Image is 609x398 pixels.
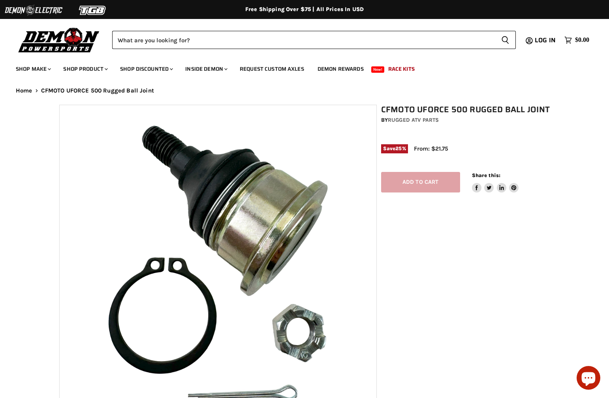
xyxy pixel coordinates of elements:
span: From: $21.75 [414,145,448,152]
img: Demon Electric Logo 2 [4,3,63,18]
a: Shop Product [57,61,113,77]
span: Log in [535,35,556,45]
a: Shop Discounted [114,61,178,77]
ul: Main menu [10,58,587,77]
form: Product [112,31,516,49]
a: Demon Rewards [312,61,370,77]
span: New! [371,66,385,73]
a: Home [16,87,32,94]
span: Save % [381,144,408,153]
a: Rugged ATV Parts [388,117,439,123]
div: by [381,116,554,124]
h1: CFMOTO UFORCE 500 Rugged Ball Joint [381,105,554,115]
a: Race Kits [382,61,421,77]
inbox-online-store-chat: Shopify online store chat [574,366,603,392]
img: Demon Powersports [16,26,102,54]
aside: Share this: [472,172,519,193]
img: TGB Logo 2 [63,3,122,18]
a: Inside Demon [179,61,232,77]
a: Log in [531,37,560,44]
span: CFMOTO UFORCE 500 Rugged Ball Joint [41,87,154,94]
span: Share this: [472,172,500,178]
span: 25 [395,145,402,151]
a: Request Custom Axles [234,61,310,77]
span: $0.00 [575,36,589,44]
a: $0.00 [560,34,593,46]
input: Search [112,31,495,49]
a: Shop Make [10,61,56,77]
button: Search [495,31,516,49]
